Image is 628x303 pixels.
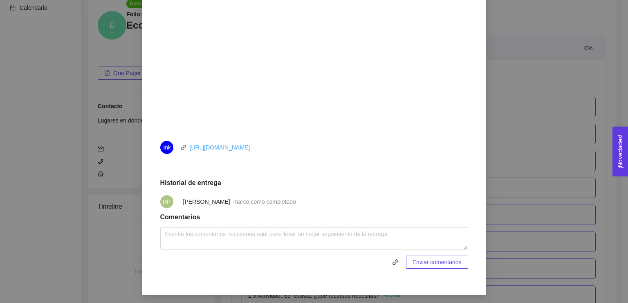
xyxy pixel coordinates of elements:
[233,198,296,205] span: marcó como completado
[163,195,170,208] span: RP
[389,259,402,265] span: link
[413,258,462,267] span: Enviar comentarios
[162,141,171,154] span: link
[389,256,402,269] button: link
[183,198,230,205] span: [PERSON_NAME]
[181,145,186,150] span: link
[389,259,401,265] span: link
[612,127,628,176] button: Open Feedback Widget
[190,144,250,151] a: [URL][DOMAIN_NAME]
[160,179,468,187] h1: Historial de entrega
[160,213,468,221] h1: Comentarios
[406,256,468,269] button: Enviar comentarios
